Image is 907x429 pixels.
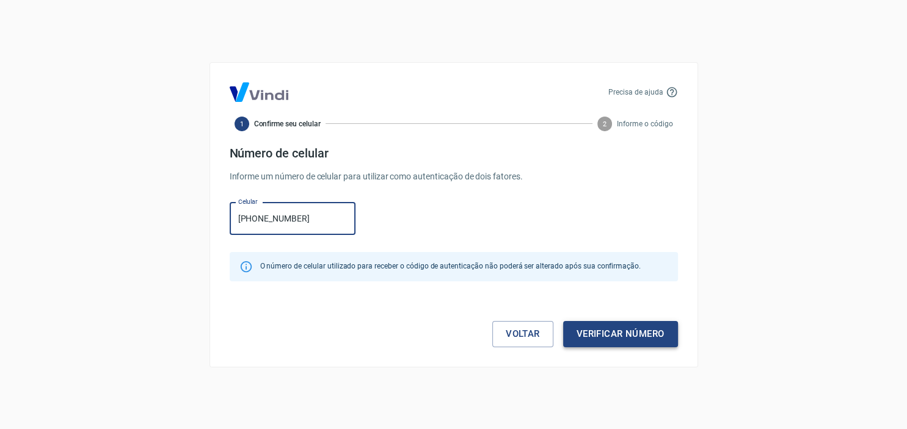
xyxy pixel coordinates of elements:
span: Confirme seu celular [254,118,321,129]
span: Informe o código [617,118,672,129]
text: 1 [240,120,244,128]
img: Logo Vind [230,82,288,102]
p: Precisa de ajuda [608,87,663,98]
div: O número de celular utilizado para receber o código de autenticação não poderá ser alterado após ... [260,256,641,278]
p: Informe um número de celular para utilizar como autenticação de dois fatores. [230,170,678,183]
a: Voltar [492,321,553,347]
label: Celular [238,197,258,206]
h4: Número de celular [230,146,678,160]
text: 2 [603,120,606,128]
button: Verificar número [563,321,678,347]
